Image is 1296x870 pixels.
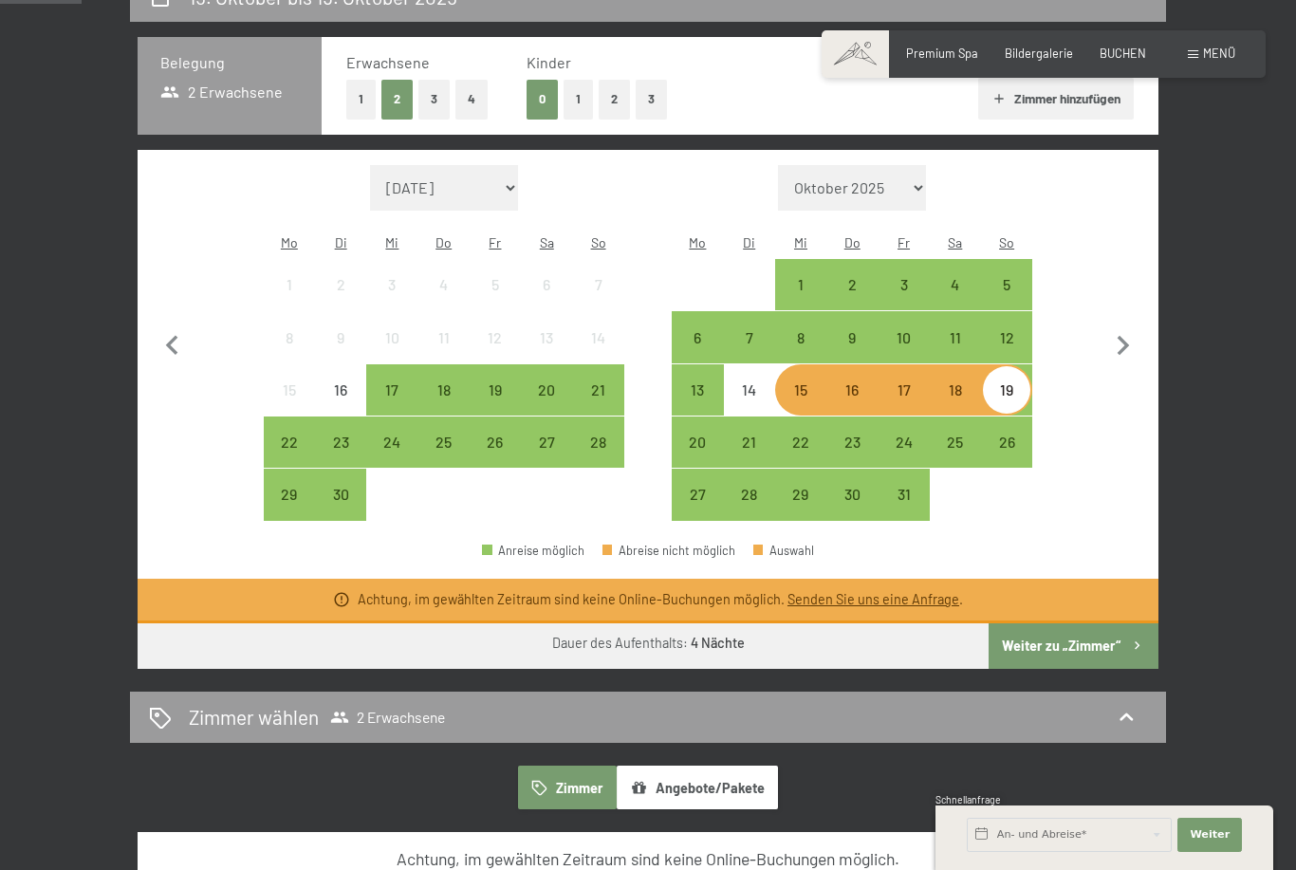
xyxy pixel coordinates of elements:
div: Anreise möglich [724,311,775,362]
div: 19 [472,382,519,430]
span: Kinder [527,53,571,71]
div: Fri Sep 26 2025 [470,416,521,468]
button: 4 [455,80,488,119]
div: 12 [983,330,1030,378]
div: 30 [828,487,876,534]
abbr: Sonntag [591,234,606,250]
abbr: Samstag [540,234,554,250]
div: Sat Sep 06 2025 [521,259,572,310]
abbr: Montag [689,234,706,250]
div: Tue Oct 21 2025 [724,416,775,468]
a: Senden Sie uns eine Anfrage [787,591,959,607]
div: Sat Sep 20 2025 [521,364,572,416]
div: 31 [879,487,927,534]
div: 3 [368,277,416,324]
div: Anreise möglich [264,469,315,520]
div: 8 [266,330,313,378]
div: Anreise möglich [981,259,1032,310]
div: Anreise möglich [521,416,572,468]
div: Thu Oct 16 2025 [826,364,878,416]
div: Mon Oct 06 2025 [672,311,723,362]
div: 14 [574,330,621,378]
div: Achtung, im gewählten Zeitraum sind keine Online-Buchungen möglich. . [358,590,963,609]
div: Tue Sep 16 2025 [315,364,366,416]
div: Anreise möglich [930,259,981,310]
abbr: Dienstag [335,234,347,250]
div: 15 [777,382,824,430]
div: Anreise möglich [775,416,826,468]
div: Mon Sep 08 2025 [264,311,315,362]
div: Anreise möglich [470,416,521,468]
div: Anreise nicht möglich [521,311,572,362]
div: Sun Sep 07 2025 [572,259,623,310]
h3: Belegung [160,52,299,73]
div: 28 [574,435,621,482]
div: Fri Oct 31 2025 [878,469,929,520]
b: 4 Nächte [691,635,745,651]
div: Anreise möglich [826,469,878,520]
div: Anreise möglich [264,416,315,468]
div: 26 [472,435,519,482]
div: Anreise möglich [315,416,366,468]
button: Zimmer hinzufügen [978,78,1133,120]
div: Anreise möglich [878,311,929,362]
div: Fri Oct 10 2025 [878,311,929,362]
div: Thu Oct 02 2025 [826,259,878,310]
abbr: Freitag [898,234,910,250]
div: 13 [523,330,570,378]
button: 2 [381,80,413,119]
div: Abreise nicht möglich [602,545,735,557]
div: Tue Oct 28 2025 [724,469,775,520]
div: Anreise nicht möglich [572,311,623,362]
div: Anreise möglich [366,364,417,416]
button: 2 [599,80,630,119]
div: Anreise nicht möglich [470,311,521,362]
span: Erwachsene [346,53,430,71]
div: Anreise möglich [521,364,572,416]
div: Wed Sep 24 2025 [366,416,417,468]
div: Anreise möglich [482,545,584,557]
div: 24 [879,435,927,482]
abbr: Donnerstag [844,234,861,250]
div: Wed Oct 01 2025 [775,259,826,310]
div: Anreise möglich [572,416,623,468]
div: Fri Oct 24 2025 [878,416,929,468]
div: Sun Oct 12 2025 [981,311,1032,362]
div: 22 [777,435,824,482]
div: Anreise möglich [724,469,775,520]
span: Premium Spa [906,46,978,61]
div: Anreise möglich [775,259,826,310]
div: Thu Sep 11 2025 [418,311,470,362]
div: Sun Sep 21 2025 [572,364,623,416]
div: Sun Oct 19 2025 [981,364,1032,416]
button: Weiter [1177,818,1242,852]
button: Angebote/Pakete [617,766,778,809]
div: Anreise nicht möglich [724,364,775,416]
div: 5 [472,277,519,324]
div: Anreise möglich [672,416,723,468]
div: Fri Oct 17 2025 [878,364,929,416]
div: Tue Oct 14 2025 [724,364,775,416]
div: 6 [523,277,570,324]
div: Anreise möglich [672,311,723,362]
div: Anreise möglich [930,416,981,468]
abbr: Donnerstag [435,234,452,250]
a: Bildergalerie [1005,46,1073,61]
div: Anreise möglich [418,416,470,468]
div: Mon Oct 27 2025 [672,469,723,520]
div: Mon Sep 01 2025 [264,259,315,310]
div: 7 [574,277,621,324]
button: Weiter zu „Zimmer“ [989,623,1158,669]
div: Tue Sep 09 2025 [315,311,366,362]
div: 15 [266,382,313,430]
div: 14 [726,382,773,430]
abbr: Montag [281,234,298,250]
div: Sat Oct 04 2025 [930,259,981,310]
div: Anreise möglich [418,364,470,416]
div: Mon Oct 20 2025 [672,416,723,468]
div: Anreise möglich [572,364,623,416]
div: 1 [266,277,313,324]
div: Anreise nicht möglich [418,259,470,310]
div: Anreise nicht möglich [775,364,826,416]
div: Sun Oct 05 2025 [981,259,1032,310]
